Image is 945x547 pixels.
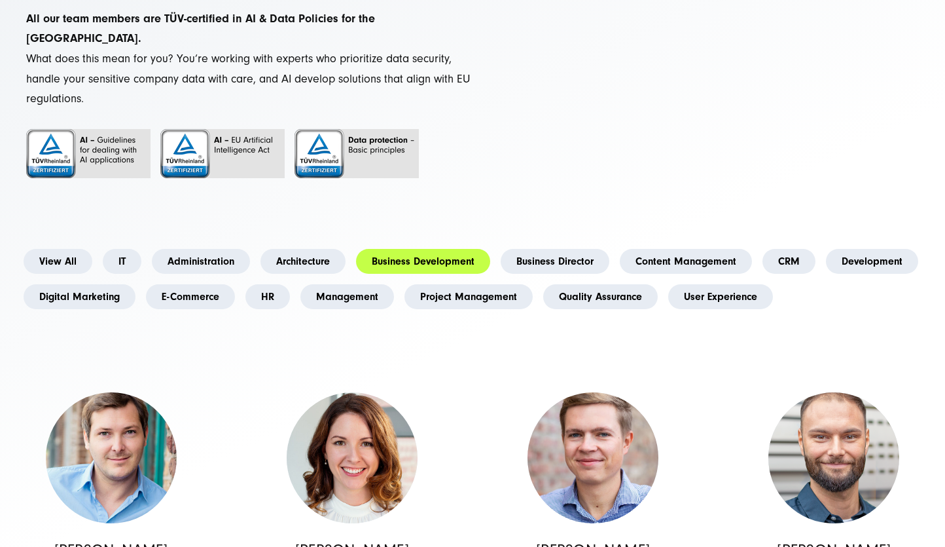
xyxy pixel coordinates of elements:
[103,249,141,274] a: IT
[245,284,290,309] a: HR
[620,249,752,274] a: Content Management
[762,249,815,274] a: CRM
[24,249,92,274] a: View All
[543,284,658,309] a: Quality Assurance
[260,249,346,274] a: Architecture
[527,392,658,523] img: Adam Sieczkowski - Branch Manager - SUNZINET
[300,284,394,309] a: Management
[160,129,285,178] img: TÜV_EN_01
[356,249,490,274] a: Business Development
[404,284,533,309] a: Project Management
[26,12,470,105] span: What does this mean for you? You’re working with experts who prioritize data security, handle you...
[668,284,773,309] a: User Experience
[768,392,899,523] img: Lukas Kamm - CRM & Digital Marketing - SUNZINET
[146,284,235,309] a: E-Commerce
[501,249,609,274] a: Business Director
[152,249,250,274] a: Administration
[294,129,419,178] img: TÜV_EN_03
[46,392,177,523] img: Sebastian Spill - Chief Technology Officer - SUNZINET
[287,392,418,523] img: Simona Mayer - Head of Business Development - SUNZINET
[26,129,151,178] img: TÜV_EN_02
[24,284,135,309] a: Digital Marketing
[26,12,375,46] strong: All our team members are TÜV-certified in AI & Data Policies for the [GEOGRAPHIC_DATA].
[826,249,918,274] a: Development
